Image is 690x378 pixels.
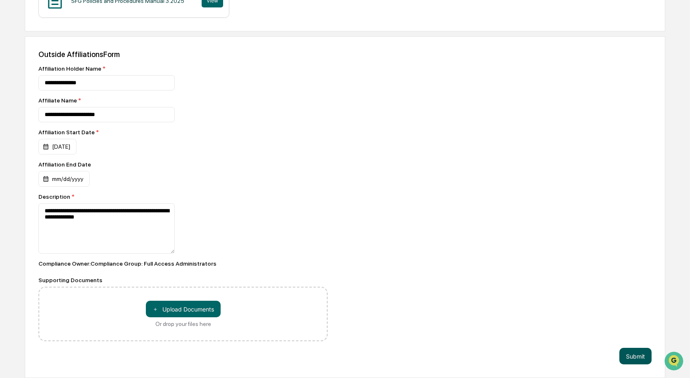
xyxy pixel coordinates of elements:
[17,104,53,112] span: Preclearance
[38,139,76,155] div: [DATE]
[38,97,328,104] div: Affiliate Name
[38,161,162,168] div: Affiliation End Date
[38,193,328,200] div: Description
[38,129,162,136] div: Affiliation Start Date
[5,101,57,116] a: 🖐️Preclearance
[38,277,328,283] div: Supporting Documents
[82,140,100,146] span: Pylon
[38,65,328,72] div: Affiliation Holder Name
[38,260,328,267] div: Compliance Owner : Compliance Group: Full Access Administrators
[28,71,105,78] div: We're available if you need us!
[57,101,106,116] a: 🗄️Attestations
[68,104,102,112] span: Attestations
[152,305,158,313] span: ＋
[38,171,90,187] div: mm/dd/yyyy
[28,63,136,71] div: Start new chat
[664,351,686,373] iframe: Open customer support
[60,105,67,112] div: 🗄️
[58,140,100,146] a: Powered byPylon
[140,66,150,76] button: Start new chat
[155,321,211,327] div: Or drop your files here
[146,301,221,317] button: Or drop your files here
[17,120,52,128] span: Data Lookup
[38,50,652,59] div: Outside Affiliations Form
[8,121,15,127] div: 🔎
[5,116,55,131] a: 🔎Data Lookup
[8,105,15,112] div: 🖐️
[619,348,652,364] button: Submit
[8,17,150,31] p: How can we help?
[8,63,23,78] img: 1746055101610-c473b297-6a78-478c-a979-82029cc54cd1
